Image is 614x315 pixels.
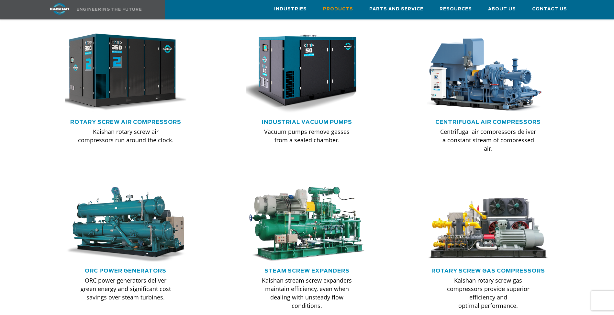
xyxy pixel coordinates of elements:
a: Industries [274,0,307,18]
a: Parts and Service [369,0,423,18]
img: machine [65,187,187,263]
div: krsv50 [246,31,368,114]
a: About Us [488,0,516,18]
p: Kaishan rotary screw air compressors run around the clock. [78,127,174,144]
p: Vacuum pumps remove gasses from a sealed chamber. [259,127,355,144]
span: Parts and Service [369,6,423,13]
img: kaishan logo [35,3,84,15]
img: machine [427,187,549,263]
img: krsp350 [54,27,188,118]
a: ORC Power Generators [85,268,166,274]
div: thumb-centrifugal-compressor [427,31,549,114]
a: Products [323,0,353,18]
span: Products [323,6,353,13]
span: About Us [488,6,516,13]
a: Industrial Vacuum Pumps [262,120,352,125]
a: Rotary Screw Air Compressors [70,120,181,125]
p: Centrifugal air compressors deliver a constant stream of compressed air. [440,127,536,153]
img: Engineering the future [77,8,141,11]
a: Resources [440,0,472,18]
span: Industries [274,6,307,13]
span: Resources [440,6,472,13]
p: ORC power generators deliver green energy and significant cost savings over steam turbines. [78,276,174,301]
p: Kaishan stream screw expanders maintain efficiency, even when dealing with unsteady flow conditions. [259,276,355,310]
a: Rotary Screw Gas Compressors [431,268,545,274]
span: Contact Us [532,6,567,13]
img: machine [246,187,368,263]
img: krsv50 [241,31,363,114]
img: thumb-centrifugal-compressor [422,31,544,114]
a: Steam Screw Expanders [264,268,350,274]
a: Contact Us [532,0,567,18]
div: krsp350 [65,31,187,114]
p: Kaishan rotary screw gas compressors provide superior efficiency and optimal performance. [440,276,536,310]
a: Centrifugal Air Compressors [435,120,541,125]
